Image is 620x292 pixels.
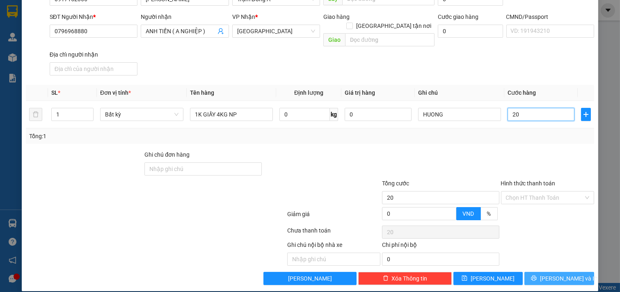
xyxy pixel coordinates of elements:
span: VP Nhận [232,14,255,20]
span: Tiền Giang [237,25,316,37]
div: Địa chỉ người nhận [50,50,138,59]
div: Ghi chú nội bộ nhà xe [287,240,381,253]
span: VND [463,210,474,217]
label: Ghi chú đơn hàng [144,151,190,158]
input: Ghi chú đơn hàng [144,162,261,176]
span: plus [581,111,590,118]
input: Nhập ghi chú [287,253,381,266]
input: Địa chỉ của người nhận [50,62,138,75]
span: % [487,210,491,217]
input: Dọc đường [345,33,434,46]
label: Cước giao hàng [438,14,478,20]
span: Cước hàng [508,89,536,96]
th: Ghi chú [415,85,505,101]
span: SL [51,89,58,96]
span: Bất kỳ [105,108,178,121]
span: Đơn vị tính [100,89,131,96]
button: plus [581,108,591,121]
button: printer[PERSON_NAME] và In [524,272,594,285]
span: [PERSON_NAME] [471,274,515,283]
span: save [462,275,467,282]
span: [GEOGRAPHIC_DATA] tận nơi [353,21,435,30]
label: Hình thức thanh toán [501,180,556,187]
div: CMND/Passport [506,12,595,21]
span: kg [330,108,338,121]
span: [PERSON_NAME] và In [540,274,597,283]
button: [PERSON_NAME] [263,272,357,285]
span: delete [383,275,389,282]
button: save[PERSON_NAME] [453,272,523,285]
div: Giảm giá [286,210,382,224]
div: Chưa thanh toán [286,226,382,240]
input: Cước giao hàng [438,25,503,38]
span: Giao [323,33,345,46]
div: Chi phí nội bộ [382,240,499,253]
button: delete [29,108,42,121]
input: Ghi Chú [418,108,501,121]
span: [PERSON_NAME] [288,274,332,283]
span: Giá trị hàng [345,89,375,96]
span: printer [531,275,537,282]
input: VD: Bàn, Ghế [190,108,273,121]
span: Tên hàng [190,89,214,96]
button: deleteXóa Thông tin [358,272,452,285]
span: Giao hàng [323,14,350,20]
input: 0 [345,108,412,121]
span: Định lượng [294,89,323,96]
div: Người nhận [141,12,229,21]
div: SĐT Người Nhận [50,12,138,21]
span: Tổng cước [382,180,409,187]
div: Tổng: 1 [29,132,240,141]
span: user-add [217,28,224,34]
span: Xóa Thông tin [392,274,428,283]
